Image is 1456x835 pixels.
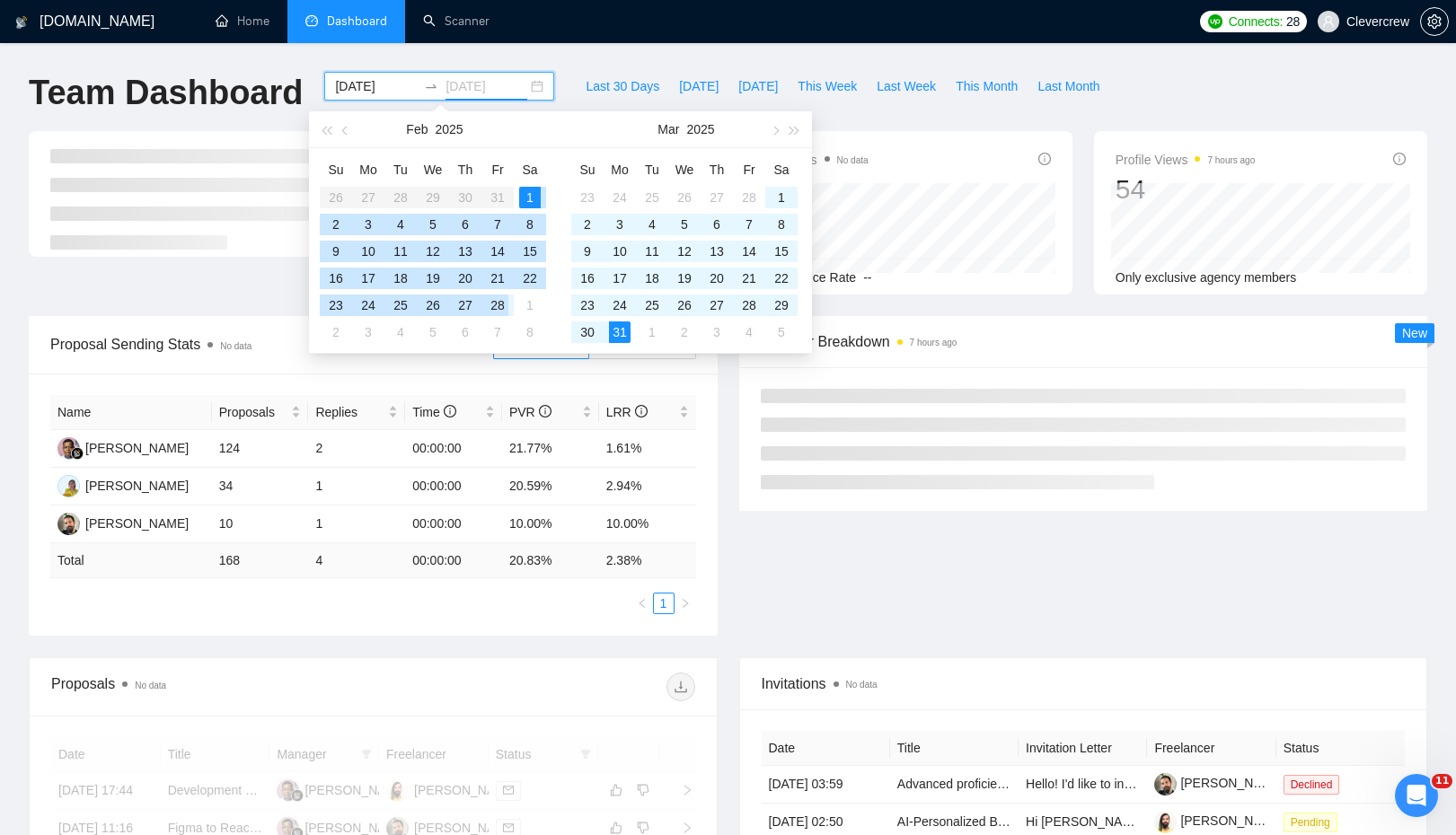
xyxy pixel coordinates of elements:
button: Last Week [867,72,946,101]
td: 2025-03-18 [636,265,668,292]
div: 30 [577,321,598,343]
span: Pending [1284,813,1337,832]
a: [PERSON_NAME] [1154,776,1284,790]
td: 00:00:00 [405,430,502,468]
span: Connects: [1229,12,1283,31]
td: 2025-03-03 [352,319,384,346]
span: LRR [606,405,648,419]
div: 4 [738,321,760,343]
td: 10.00% [599,505,696,543]
div: 15 [771,241,792,262]
th: Replies [308,395,405,430]
td: 34 [212,468,309,505]
span: -- [863,270,871,285]
div: 13 [706,241,728,262]
div: 23 [577,294,598,316]
th: Freelancer [1147,731,1275,766]
span: [DATE] [738,76,778,96]
td: 2025-02-26 [417,292,449,319]
div: 17 [609,268,631,289]
td: 168 [212,543,309,578]
a: setting [1420,14,1449,29]
td: 2025-03-21 [733,265,765,292]
th: Name [50,395,212,430]
td: 2025-03-02 [571,211,604,238]
div: [PERSON_NAME] [85,438,189,458]
td: 2025-02-27 [449,292,481,319]
td: 2025-02-19 [417,265,449,292]
td: 2025-03-08 [765,211,798,238]
th: Th [449,155,481,184]
button: Last Month [1028,72,1109,101]
span: PVR [509,405,552,419]
div: 4 [390,321,411,343]
div: 17 [357,268,379,289]
div: 22 [519,268,541,289]
a: Pending [1284,814,1345,829]
td: 2025-03-11 [636,238,668,265]
a: TY[PERSON_NAME] [57,478,189,492]
td: 2025-03-03 [604,211,636,238]
img: TY [57,475,80,497]
span: 11 [1432,774,1452,788]
img: c1fWfHs_EZAPbjT5cJ07eC_Cm_8OpzBG8Dvi27qcgbBHYAOVKz4YXHBYfyTGRA7nH9 [1154,811,1177,833]
td: 2025-03-29 [765,292,798,319]
div: 8 [519,321,541,343]
span: Scanner Breakdown [761,330,1407,353]
button: 2025 [435,111,463,147]
span: to [424,79,438,93]
td: 2025-03-06 [701,211,733,238]
iframe: Intercom live chat [1395,774,1438,817]
div: 22 [771,268,792,289]
div: 2 [674,321,695,343]
div: 19 [674,268,695,289]
div: 26 [674,187,695,208]
td: 2025-02-16 [320,265,352,292]
button: [DATE] [669,72,728,101]
th: Status [1276,731,1405,766]
span: info-circle [444,405,456,417]
td: 2025-02-28 [733,184,765,211]
td: 00:00:00 [405,543,502,578]
div: 21 [487,268,508,289]
span: info-circle [539,405,552,417]
div: 27 [454,294,476,316]
td: 2025-03-07 [733,211,765,238]
td: 2025-03-08 [514,319,546,346]
td: [DATE] 03:59 [762,766,890,804]
img: AM [57,437,80,460]
th: Sa [765,155,798,184]
td: 2025-04-03 [701,319,733,346]
a: Advanced proficiency in Python [897,777,1072,791]
span: Time [412,405,455,419]
td: 2025-03-24 [604,292,636,319]
div: 7 [487,214,508,235]
span: dashboard [305,14,318,27]
img: logo [15,8,28,37]
div: 26 [674,294,695,316]
img: DK [57,513,80,535]
div: 18 [641,268,663,289]
td: 2025-03-01 [765,184,798,211]
div: 4 [390,214,411,235]
button: Feb [406,111,428,147]
th: We [668,155,701,184]
td: 2025-02-20 [449,265,481,292]
td: 1 [308,505,405,543]
td: 2025-03-22 [765,265,798,292]
div: 24 [609,187,631,208]
div: 29 [771,294,792,316]
div: 11 [641,241,663,262]
td: 2025-03-06 [449,319,481,346]
td: 2025-03-25 [636,292,668,319]
div: 19 [422,268,444,289]
div: 6 [706,214,728,235]
div: 5 [771,321,792,343]
td: 2025-03-15 [765,238,798,265]
a: Declined [1284,777,1347,791]
div: 12 [422,241,444,262]
div: 11 [390,241,411,262]
li: Next Page [675,593,696,614]
div: 5 [674,214,695,235]
div: Proposals [51,672,373,701]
